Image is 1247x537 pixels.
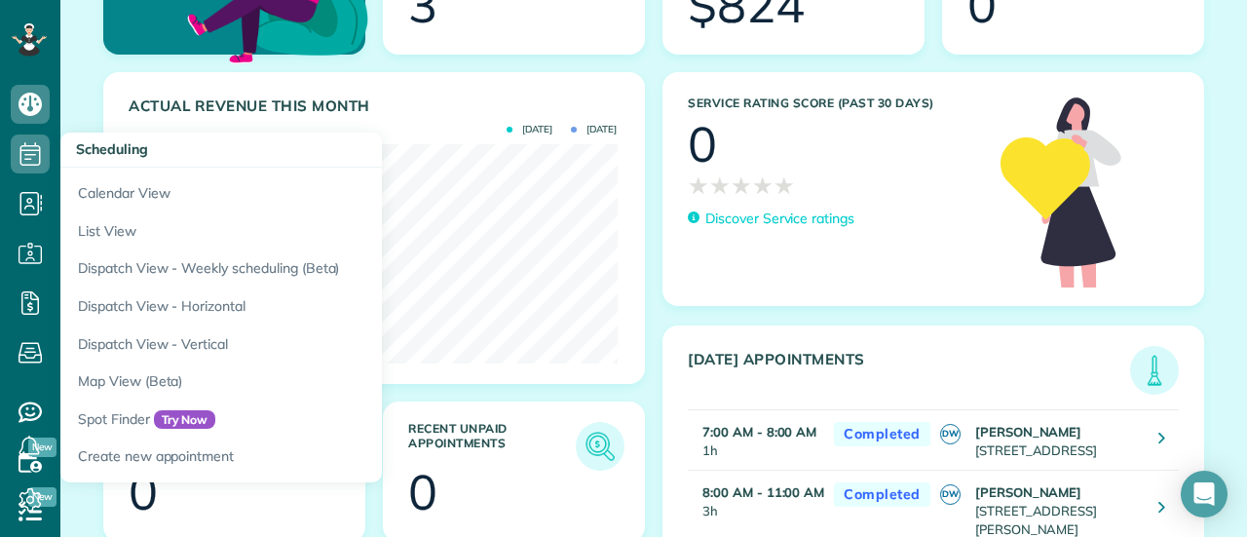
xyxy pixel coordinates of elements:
span: [DATE] [507,125,552,134]
span: ★ [774,169,795,203]
span: Completed [834,482,930,507]
strong: 7:00 AM - 8:00 AM [702,424,816,440]
span: Completed [834,422,930,446]
span: ★ [752,169,774,203]
td: 1h [688,410,824,471]
span: DW [940,484,961,505]
div: 0 [408,468,437,517]
strong: [PERSON_NAME] [975,424,1082,440]
h3: Actual Revenue this month [129,97,624,115]
img: icon_todays_appointments-901f7ab196bb0bea1936b74009e4eb5ffbc2d2711fa7634e0d609ed5ef32b18b.png [1135,351,1174,390]
span: ★ [731,169,752,203]
a: List View [60,212,548,250]
a: Spot FinderTry Now [60,401,548,439]
a: Map View (Beta) [60,363,548,401]
div: 0 [688,120,717,169]
span: Try Now [154,410,216,430]
td: [STREET_ADDRESS] [970,410,1144,471]
strong: [PERSON_NAME] [975,484,1082,500]
h3: Recent unpaid appointments [408,422,576,471]
span: Scheduling [76,140,148,158]
a: Dispatch View - Weekly scheduling (Beta) [60,249,548,288]
p: Discover Service ratings [705,209,854,229]
span: DW [940,424,961,444]
a: Discover Service ratings [688,209,854,229]
h3: [DATE] Appointments [688,351,1130,395]
a: Create new appointment [60,438,548,482]
div: Open Intercom Messenger [1181,471,1228,518]
span: [DATE] [571,125,617,134]
strong: 8:00 AM - 11:00 AM [702,484,824,500]
img: icon_unpaid_appointments-47b8ce3997adf2238b356f14209ab4cced10bd1f174958f3ca8f1d0dd7fffeee.png [581,427,620,466]
h3: Service Rating score (past 30 days) [688,96,981,110]
span: ★ [709,169,731,203]
a: Dispatch View - Vertical [60,326,548,364]
a: Calendar View [60,168,548,212]
a: Dispatch View - Horizontal [60,288,548,326]
div: 0 [129,468,158,517]
span: ★ [688,169,709,203]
